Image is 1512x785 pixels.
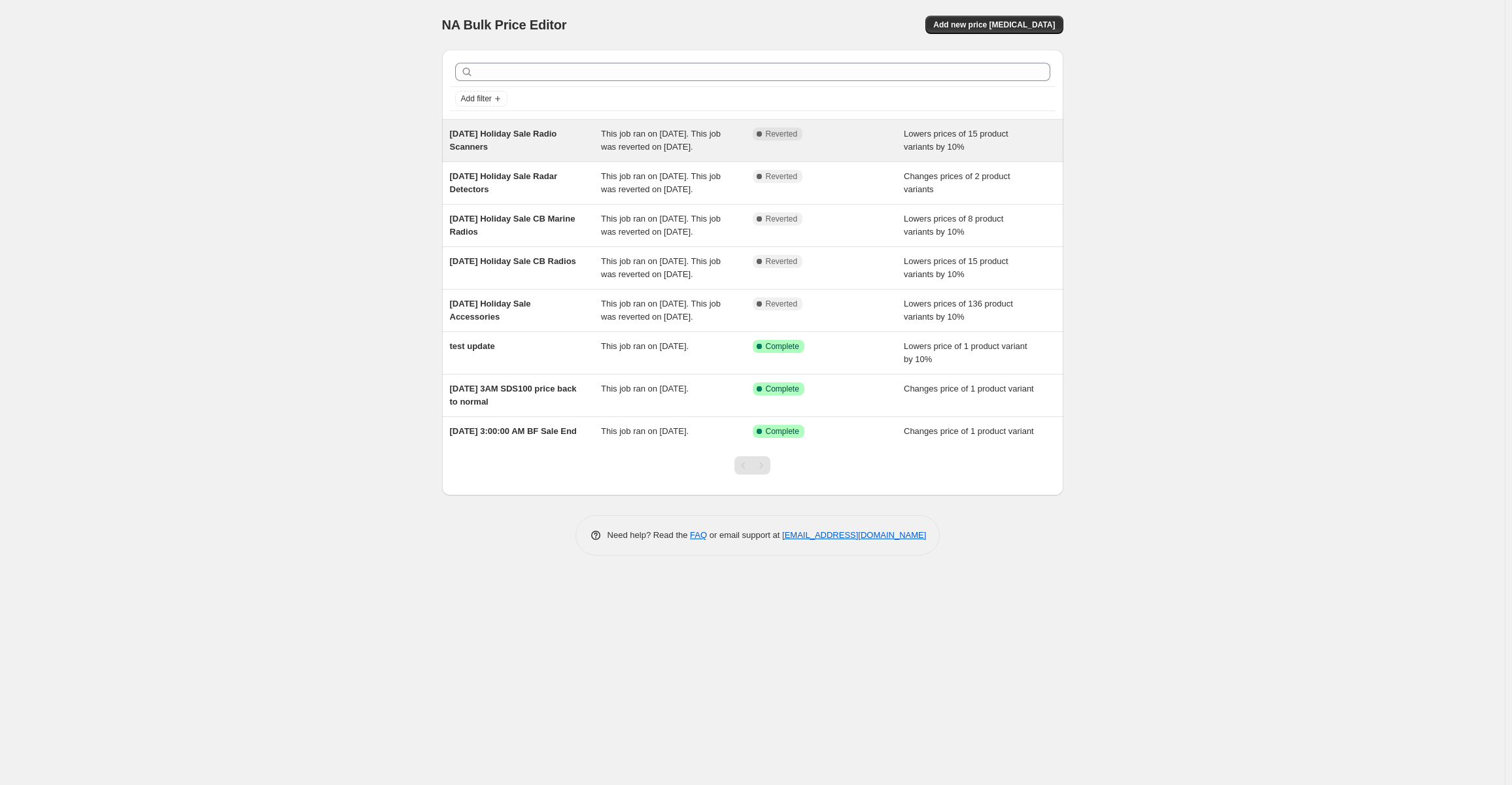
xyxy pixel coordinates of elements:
[601,341,689,351] span: This job ran on [DATE].
[608,530,691,540] span: Need help? Read the
[601,384,689,393] span: This job ran on [DATE].
[904,214,1003,237] span: Lowers prices of 8 product variants by 10%
[904,129,1008,152] span: Lowers prices of 15 product variants by 10%
[904,341,1027,364] span: Lowers price of 1 product variant by 10%
[766,214,798,224] span: Reverted
[904,384,1034,393] span: Changes price of 1 product variant
[450,256,576,266] span: [DATE] Holiday Sale CB Radios
[782,530,926,540] a: [EMAIL_ADDRESS][DOMAIN_NAME]
[766,299,798,309] span: Reverted
[766,256,798,267] span: Reverted
[766,426,799,437] span: Complete
[925,16,1063,34] button: Add new price [MEDICAL_DATA]
[690,530,707,540] a: FAQ
[442,18,567,32] span: NA Bulk Price Editor
[455,91,507,107] button: Add filter
[601,299,721,322] span: This job ran on [DATE]. This job was reverted on [DATE].
[601,256,721,279] span: This job ran on [DATE]. This job was reverted on [DATE].
[450,171,557,194] span: [DATE] Holiday Sale Radar Detectors
[601,129,721,152] span: This job ran on [DATE]. This job was reverted on [DATE].
[904,171,1010,194] span: Changes prices of 2 product variants
[734,456,770,475] nav: Pagination
[766,171,798,182] span: Reverted
[707,530,782,540] span: or email support at
[450,129,557,152] span: [DATE] Holiday Sale Radio Scanners
[766,384,799,394] span: Complete
[933,20,1055,30] span: Add new price [MEDICAL_DATA]
[450,426,577,436] span: [DATE] 3:00:00 AM BF Sale End
[904,256,1008,279] span: Lowers prices of 15 product variants by 10%
[601,171,721,194] span: This job ran on [DATE]. This job was reverted on [DATE].
[450,341,495,351] span: test update
[904,299,1013,322] span: Lowers prices of 136 product variants by 10%
[450,299,531,322] span: [DATE] Holiday Sale Accessories
[766,341,799,352] span: Complete
[601,426,689,436] span: This job ran on [DATE].
[450,384,577,407] span: [DATE] 3AM SDS100 price back to normal
[450,214,576,237] span: [DATE] Holiday Sale CB Marine Radios
[601,214,721,237] span: This job ran on [DATE]. This job was reverted on [DATE].
[461,93,492,104] span: Add filter
[904,426,1034,436] span: Changes price of 1 product variant
[766,129,798,139] span: Reverted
